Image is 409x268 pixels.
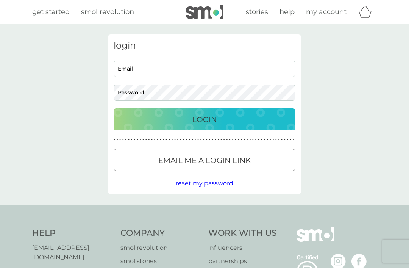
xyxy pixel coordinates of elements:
p: ● [131,138,133,142]
p: ● [247,138,248,142]
p: ● [226,138,228,142]
a: help [279,6,295,17]
span: reset my password [176,180,233,187]
p: ● [267,138,268,142]
p: ● [117,138,118,142]
p: ● [241,138,242,142]
a: get started [32,6,70,17]
a: smol stories [120,256,201,266]
p: ● [206,138,208,142]
p: ● [244,138,245,142]
img: smol [297,227,334,253]
a: [EMAIL_ADDRESS][DOMAIN_NAME] [32,243,113,262]
span: help [279,8,295,16]
p: ● [172,138,173,142]
p: ● [114,138,115,142]
p: ● [183,138,184,142]
span: get started [32,8,70,16]
p: ● [215,138,216,142]
p: ● [209,138,211,142]
p: ● [203,138,204,142]
p: ● [154,138,156,142]
h4: Company [120,227,201,239]
p: ● [186,138,187,142]
p: ● [287,138,289,142]
p: ● [258,138,259,142]
p: ● [165,138,167,142]
p: ● [151,138,153,142]
p: ● [125,138,127,142]
p: ● [160,138,161,142]
span: stories [246,8,268,16]
span: smol revolution [81,8,134,16]
p: ● [163,138,164,142]
p: ● [192,138,193,142]
p: ● [238,138,239,142]
p: ● [142,138,144,142]
p: ● [177,138,179,142]
p: ● [157,138,158,142]
a: stories [246,6,268,17]
a: smol revolution [120,243,201,253]
p: ● [252,138,254,142]
p: Login [192,113,217,125]
p: ● [200,138,202,142]
p: ● [290,138,291,142]
p: ● [270,138,271,142]
p: ● [220,138,222,142]
h4: Help [32,227,113,239]
p: ● [212,138,213,142]
p: ● [293,138,294,142]
p: ● [174,138,176,142]
h4: Work With Us [208,227,277,239]
a: partnerships [208,256,277,266]
a: my account [306,6,347,17]
p: ● [180,138,181,142]
h3: login [114,40,295,51]
p: ● [255,138,257,142]
p: ● [261,138,262,142]
button: Email me a login link [114,149,295,171]
p: ● [223,138,225,142]
p: ● [148,138,150,142]
p: ● [264,138,265,142]
a: influencers [208,243,277,253]
a: smol revolution [81,6,134,17]
p: ● [197,138,199,142]
img: smol [186,5,223,19]
p: ● [284,138,286,142]
p: ● [122,138,124,142]
p: ● [218,138,219,142]
div: basket [358,4,377,19]
p: ● [169,138,170,142]
p: ● [195,138,196,142]
p: Email me a login link [158,154,251,166]
span: my account [306,8,347,16]
p: ● [145,138,147,142]
p: ● [189,138,190,142]
p: ● [140,138,141,142]
p: ● [137,138,138,142]
p: ● [128,138,130,142]
p: ● [134,138,135,142]
button: Login [114,108,295,130]
p: ● [235,138,236,142]
p: ● [229,138,231,142]
button: reset my password [176,179,233,188]
p: ● [232,138,234,142]
p: ● [272,138,274,142]
p: ● [249,138,251,142]
p: ● [119,138,121,142]
p: ● [281,138,283,142]
p: ● [275,138,277,142]
p: ● [278,138,280,142]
